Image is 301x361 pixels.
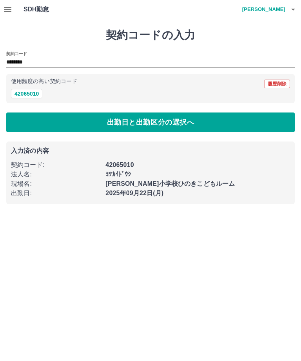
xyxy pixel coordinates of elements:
[11,79,77,84] p: 使用頻度の高い契約コード
[105,180,235,187] b: [PERSON_NAME]小学校ひのきこどもルーム
[11,89,42,98] button: 42065010
[11,160,101,170] p: 契約コード :
[105,161,134,168] b: 42065010
[6,112,295,132] button: 出勤日と出勤区分の選択へ
[11,189,101,198] p: 出勤日 :
[11,148,290,154] p: 入力済の内容
[264,80,290,88] button: 履歴削除
[11,170,101,179] p: 法人名 :
[105,190,163,196] b: 2025年09月22日(月)
[105,171,131,178] b: ﾖﾂｶｲﾄﾞｳｼ
[6,51,27,57] h2: 契約コード
[6,29,295,42] h1: 契約コードの入力
[11,179,101,189] p: 現場名 :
